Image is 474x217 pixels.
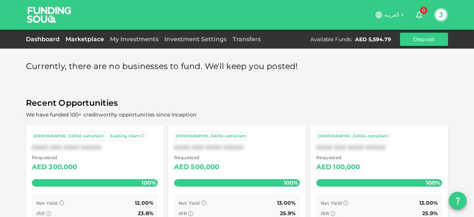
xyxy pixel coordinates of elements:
[422,210,438,217] span: 25.9%
[26,96,448,111] span: Recent Opportunities
[36,211,45,216] span: IRR
[178,200,200,206] span: Net Yield
[138,210,153,217] span: 23.8%
[107,36,161,43] a: My Investments
[318,133,388,139] div: [DEMOGRAPHIC_DATA]-compliant
[49,161,77,173] div: 300,000
[26,36,63,43] a: Dashboard
[174,161,189,173] div: AED
[355,36,391,43] div: AED 5,594.79
[310,36,352,43] div: Available Funds :
[316,144,442,151] div: XXXX XXX XXXX XXXXX
[420,7,427,14] span: 0
[419,200,438,206] span: 13.00%
[412,7,427,22] button: 0
[174,144,300,151] div: XXXX XXX XXXX XXXXX
[63,36,107,43] a: Marketplace
[280,210,296,217] span: 25.9%
[26,111,196,118] span: We have funded 100+ creditworthy opportunities since inception
[333,161,360,173] div: 100,000
[449,192,467,210] button: question
[321,211,329,216] span: IRR
[34,133,104,139] div: [DEMOGRAPHIC_DATA]-compliant
[32,144,158,151] div: XXXX XXX XXXX XXXXX
[435,9,447,20] button: J
[400,33,448,46] button: Deposit
[36,200,58,206] span: Net Yield
[384,11,399,18] span: العربية
[174,154,220,161] span: Requested
[316,161,331,173] div: AED
[282,177,300,188] span: 100%
[32,154,77,161] span: Requested
[110,134,140,138] span: Existing client
[161,36,230,43] a: Investment Settings
[26,59,298,74] span: Currently, there are no businesses to fund. We'll keep you posted!
[424,177,442,188] span: 100%
[140,177,158,188] span: 100%
[277,200,296,206] span: 13.00%
[316,154,360,161] span: Requested
[321,200,342,206] span: Net Yield
[32,161,47,173] div: AED
[176,133,246,139] div: [DEMOGRAPHIC_DATA]-compliant
[230,36,264,43] a: Transfers
[135,200,153,206] span: 12.00%
[178,211,187,216] span: IRR
[191,161,219,173] div: 500,000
